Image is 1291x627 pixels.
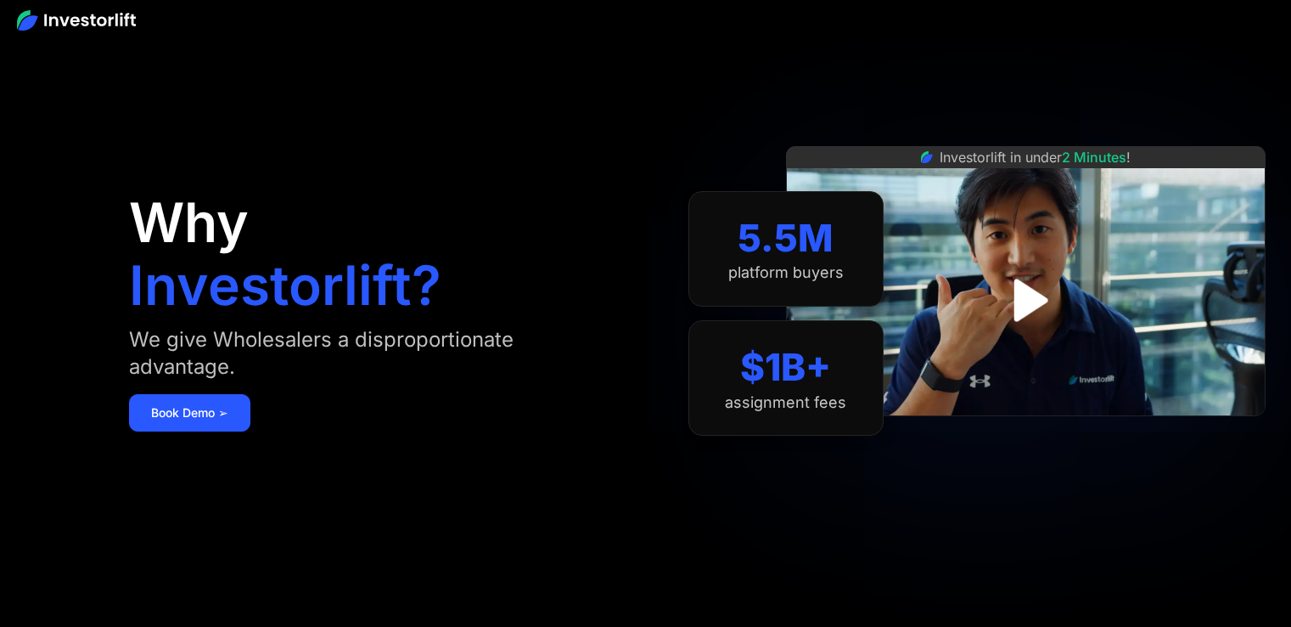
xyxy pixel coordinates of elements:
div: platform buyers [728,263,844,282]
div: assignment fees [725,393,846,412]
h1: Investorlift? [129,258,441,313]
a: open lightbox [988,263,1064,338]
div: $1B+ [740,345,831,390]
div: We give Wholesalers a disproportionate advantage. [129,326,595,381]
span: 2 Minutes [1062,149,1126,166]
div: 5.5M [738,216,834,261]
div: Investorlift in under ! [940,147,1131,167]
h1: Why [129,195,249,250]
iframe: Customer reviews powered by Trustpilot [898,425,1153,445]
a: Book Demo ➢ [129,394,250,432]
